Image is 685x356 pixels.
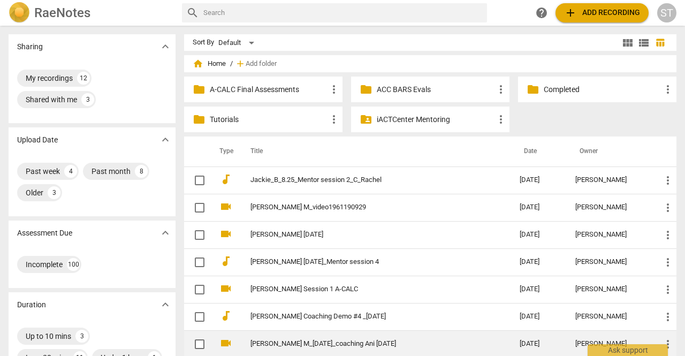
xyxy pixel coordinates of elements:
[203,4,483,21] input: Search
[637,36,650,49] span: view_list
[26,94,77,105] div: Shared with me
[17,41,43,52] p: Sharing
[250,285,481,293] a: [PERSON_NAME] Session 1 A-CALC
[26,166,60,177] div: Past week
[17,228,72,239] p: Assessment Due
[621,36,634,49] span: view_module
[661,201,674,214] span: more_vert
[34,5,90,20] h2: RaeNotes
[219,309,232,322] span: audiotrack
[575,203,644,211] div: [PERSON_NAME]
[26,259,63,270] div: Incomplete
[250,176,481,184] a: Jackie_B_8.25_Mentor session 2_C_Rachel
[210,84,328,95] p: A-CALC Final Assessments
[575,231,644,239] div: [PERSON_NAME]
[377,114,494,125] p: iACTCenter Mentoring
[219,255,232,268] span: audiotrack
[588,344,668,356] div: Ask support
[532,3,551,22] a: Help
[211,137,238,166] th: Type
[135,165,148,178] div: 8
[159,226,172,239] span: expand_more
[250,340,481,348] a: [PERSON_NAME] M_[DATE]_coaching Ani [DATE]
[564,6,577,19] span: add
[494,83,507,96] span: more_vert
[159,40,172,53] span: expand_more
[159,298,172,311] span: expand_more
[9,2,173,24] a: LogoRaeNotes
[157,39,173,55] button: Show more
[159,133,172,146] span: expand_more
[661,83,674,96] span: more_vert
[360,113,372,126] span: folder_shared
[219,337,232,350] span: videocam
[575,313,644,321] div: [PERSON_NAME]
[26,73,73,84] div: My recordings
[360,83,372,96] span: folder
[544,84,661,95] p: Completed
[575,176,644,184] div: [PERSON_NAME]
[67,258,80,271] div: 100
[652,35,668,51] button: Table view
[511,303,567,330] td: [DATE]
[655,37,665,48] span: table_chart
[186,6,199,19] span: search
[535,6,548,19] span: help
[250,231,481,239] a: [PERSON_NAME] [DATE]
[661,229,674,241] span: more_vert
[328,113,340,126] span: more_vert
[527,83,539,96] span: folder
[235,58,246,69] span: add
[64,165,77,178] div: 4
[555,3,649,22] button: Upload
[661,174,674,187] span: more_vert
[193,58,226,69] span: Home
[250,203,481,211] a: [PERSON_NAME] M_video1961190929
[157,225,173,241] button: Show more
[17,134,58,146] p: Upload Date
[219,200,232,213] span: videocam
[48,186,60,199] div: 3
[193,39,214,47] div: Sort By
[26,331,71,342] div: Up to 10 mins
[219,173,232,186] span: audiotrack
[81,93,94,106] div: 3
[511,137,567,166] th: Date
[636,35,652,51] button: List view
[193,113,205,126] span: folder
[77,72,90,85] div: 12
[575,340,644,348] div: [PERSON_NAME]
[661,256,674,269] span: more_vert
[511,194,567,221] td: [DATE]
[377,84,494,95] p: ACC BARS Evals
[157,297,173,313] button: Show more
[9,2,30,24] img: Logo
[511,248,567,276] td: [DATE]
[511,166,567,194] td: [DATE]
[193,58,203,69] span: home
[238,137,511,166] th: Title
[494,113,507,126] span: more_vert
[17,299,46,310] p: Duration
[219,228,232,240] span: videocam
[246,60,277,68] span: Add folder
[219,282,232,295] span: videocam
[511,221,567,248] td: [DATE]
[575,285,644,293] div: [PERSON_NAME]
[620,35,636,51] button: Tile view
[661,283,674,296] span: more_vert
[26,187,43,198] div: Older
[250,313,481,321] a: [PERSON_NAME] Coaching Demo #4 _[DATE]
[193,83,205,96] span: folder
[250,258,481,266] a: [PERSON_NAME] [DATE]_Mentor session 4
[92,166,131,177] div: Past month
[661,310,674,323] span: more_vert
[210,114,328,125] p: Tutorials
[661,338,674,351] span: more_vert
[575,258,644,266] div: [PERSON_NAME]
[511,276,567,303] td: [DATE]
[218,34,258,51] div: Default
[564,6,640,19] span: Add recording
[657,3,676,22] button: ST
